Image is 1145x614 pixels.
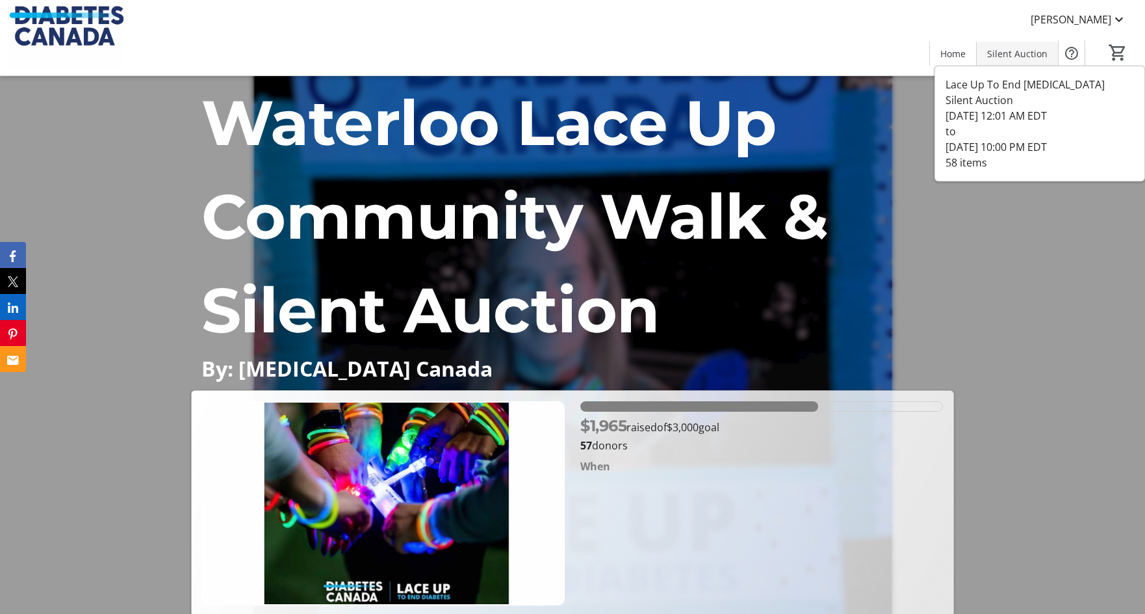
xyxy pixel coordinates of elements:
div: When [580,459,610,474]
button: [PERSON_NAME] [1020,9,1137,30]
p: donors [580,438,943,453]
button: Cart [1106,41,1129,64]
span: $3,000 [667,420,699,434]
div: 65.50033333333334% of fundraising goal reached [580,401,943,412]
span: Waterloo Lace Up Community Walk & Silent Auction [201,85,829,348]
span: Silent Auction [987,47,1048,60]
div: 58 items [946,155,1134,170]
span: $1,965 [580,416,626,435]
img: Campaign CTA Media Photo [202,401,565,606]
a: Home [930,42,976,66]
p: By: [MEDICAL_DATA] Canada [201,357,944,380]
a: Silent Auction [977,42,1058,66]
p: raised of goal [580,414,719,438]
button: Help [1059,40,1085,66]
div: [DATE] 12:01 AM EDT [946,108,1134,124]
div: to [946,124,1134,139]
div: Lace Up To End [MEDICAL_DATA] Silent Auction [946,77,1134,108]
span: [PERSON_NAME] [1031,12,1111,27]
b: 57 [580,438,592,453]
div: [DATE] 10:00 PM EDT [946,139,1134,155]
img: Diabetes Canada's Logo [8,5,123,70]
span: Home [940,47,966,60]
